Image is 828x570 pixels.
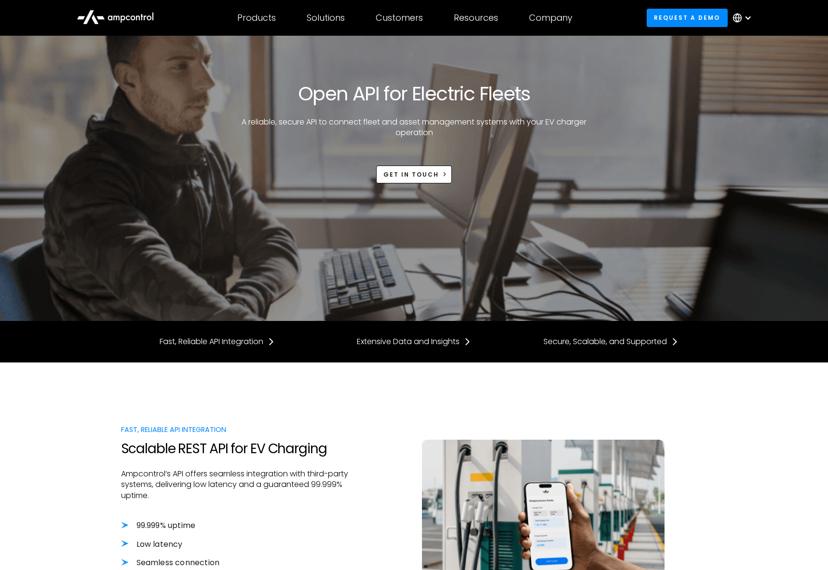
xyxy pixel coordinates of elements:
[237,13,276,23] div: Products
[121,557,350,568] li: Seamless connection
[160,336,263,347] div: Fast, Reliable API Integration
[454,13,498,23] div: Resources
[307,13,345,23] div: Solutions
[357,336,471,347] a: Extensive Data and Insights
[376,13,423,23] div: Customers
[121,441,350,457] h2: Scalable REST API for EV Charging
[121,424,350,435] div: Fast, Reliable API Integration
[357,336,460,347] div: Extensive Data and Insights
[298,82,530,105] h1: Open API for Electric Fleets
[121,469,350,501] p: Ampcontrol’s API offers seamless integration with third-party systems, delivering low latency and...
[121,539,350,550] li: Low latency
[647,9,728,27] a: Request a demo
[121,520,350,531] li: 99.999% uptime
[238,117,590,139] p: A reliable, secure API to connect fleet and asset management systems with your EV charger operation
[543,336,667,347] div: Secure, Scalable, and Supported
[160,336,275,347] a: Fast, Reliable API Integration
[383,170,439,179] div: Get in touch
[529,13,572,23] div: Company
[543,336,679,347] a: Secure, Scalable, and Supported
[376,166,452,183] a: Get in touch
